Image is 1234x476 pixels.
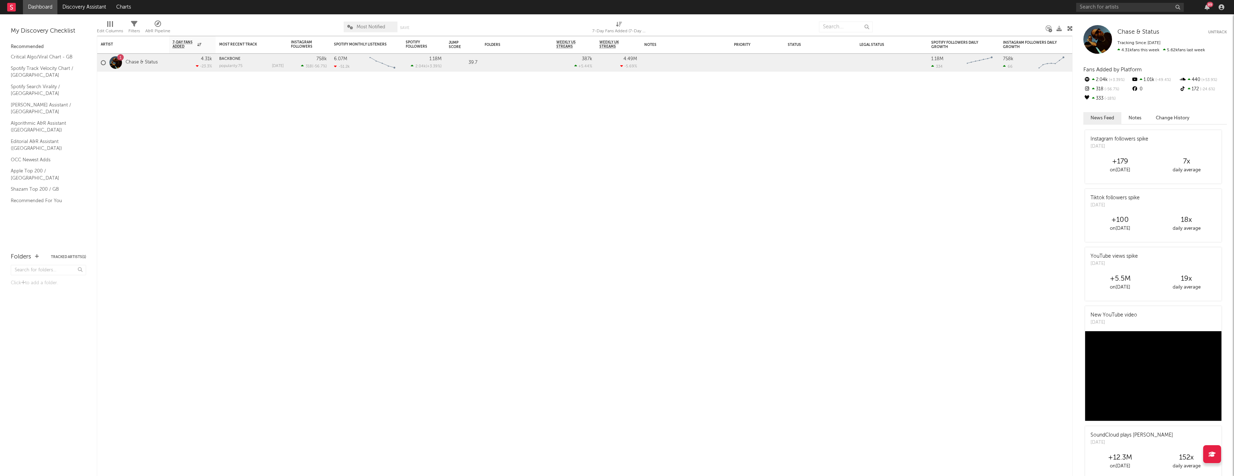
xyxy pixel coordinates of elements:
span: 318 [306,65,312,68]
div: 334 [931,64,943,69]
div: Edit Columns [97,27,123,35]
div: on [DATE] [1087,166,1153,175]
a: Shazam Top 200 / GB [11,185,79,193]
button: Filter by Legal Status [910,41,917,48]
a: BACKBONE [219,57,240,61]
button: Untrack [1208,29,1227,36]
div: BACKBONE [219,57,284,61]
i: Edit settings for Priority [774,42,780,48]
div: Spotify Followers Daily Growth [931,41,985,49]
div: 1.18M [429,57,442,61]
span: +53.9 % [1200,78,1217,82]
span: -49.4 % [1154,78,1171,82]
a: Spotify Track Velocity Chart / [GEOGRAPHIC_DATA] [11,65,79,79]
div: 18 x [1153,216,1220,224]
div: 440 [1179,75,1227,85]
i: Edit settings for Legal Status [918,42,923,48]
div: 333 [1083,94,1131,103]
div: Instagram Followers Daily Growth [1003,41,1057,49]
button: 89 [1205,4,1210,10]
div: [DATE] [1091,143,1148,150]
div: 6.07M [334,57,347,61]
div: on [DATE] [1087,462,1153,471]
div: +179 [1087,157,1153,166]
div: +5.44 % [574,64,592,68]
div: 758k [316,57,327,61]
div: on [DATE] [1087,224,1153,233]
div: Filters [128,18,140,39]
div: Instagram followers spike [1091,135,1148,143]
span: Chase & Status [1117,29,1159,35]
div: A&R Pipeline [145,18,170,39]
span: Weekly US Streams [556,40,581,49]
span: +3.39 % [427,65,441,68]
div: YouTube views spike [1091,253,1138,260]
input: Search for folders... [11,265,86,275]
button: Filter by Most Recent Track [277,41,284,48]
div: 172 [1179,85,1227,94]
button: Filter by Spotify Followers Daily Growth [989,41,996,48]
div: A&R Pipeline [145,27,170,35]
a: Recommended For You [11,197,79,205]
div: -51.2k [334,64,350,69]
div: [DATE] [1091,202,1140,209]
div: +100 [1087,216,1153,224]
div: daily average [1153,224,1220,233]
button: Filter by Weekly UK Streams [630,41,637,48]
div: Status [788,43,834,47]
div: -5.69 % [620,64,637,68]
svg: Chart title [1035,54,1068,72]
div: SoundCloud plays [PERSON_NAME] [1091,432,1173,439]
button: Filter by Spotify Followers [434,41,442,48]
div: New YouTube video [1091,311,1137,319]
div: +12.3M [1087,453,1153,462]
span: Most Notified [357,25,385,29]
div: 4.31k [201,57,212,61]
div: Tiktok followers spike [1091,194,1140,202]
button: Filter by Priority [766,41,773,48]
div: 318 [1083,85,1131,94]
button: Filter by Instagram Followers Daily Growth [1060,41,1068,48]
div: Jump Score [449,41,467,49]
div: Folders [11,253,31,261]
div: Priority [734,43,763,47]
div: Spotify Followers [406,40,431,49]
a: Editorial A&R Assistant ([GEOGRAPHIC_DATA]) [11,138,79,152]
button: Filter by 7-Day Fans Added [205,41,212,48]
div: Spotify Monthly Listeners [334,42,388,47]
button: Filter by Notes [720,41,727,48]
div: [DATE] [1091,260,1138,267]
button: Filter by Folders [542,41,549,48]
button: Change History [1149,112,1197,124]
button: Filter by Status [838,41,845,48]
span: -56.7 % [1103,87,1119,91]
button: Filter by Artist [158,41,165,48]
span: 5.62k fans last week [1117,48,1205,52]
div: Filters [128,27,140,35]
div: 89 [1207,2,1213,7]
div: 2.04k [1083,75,1131,85]
div: 7-Day Fans Added (7-Day Fans Added) [592,18,646,39]
div: 66 [1003,64,1013,69]
button: Save [400,26,409,30]
div: 1.01k [1131,75,1179,85]
div: 7 x [1153,157,1220,166]
div: ( ) [301,64,327,68]
a: Algorithmic A&R Assistant ([GEOGRAPHIC_DATA]) [11,119,79,134]
div: My Discovery Checklist [11,27,86,35]
div: 0 [1131,85,1179,94]
a: [PERSON_NAME] Assistant / [GEOGRAPHIC_DATA] [11,101,79,116]
svg: Chart title [366,54,399,72]
div: Recommended [11,43,86,51]
div: Folders [485,43,538,47]
div: daily average [1153,462,1220,471]
span: Fans Added by Platform [1083,67,1142,72]
div: daily average [1153,166,1220,175]
div: 7-Day Fans Added (7-Day Fans Added) [592,27,646,35]
div: Notes [644,43,716,47]
a: Chase & Status [126,59,158,66]
span: +3.39 % [1108,78,1125,82]
div: ( ) [411,64,442,68]
div: +5.5M [1087,275,1153,283]
div: 152 x [1153,453,1220,462]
